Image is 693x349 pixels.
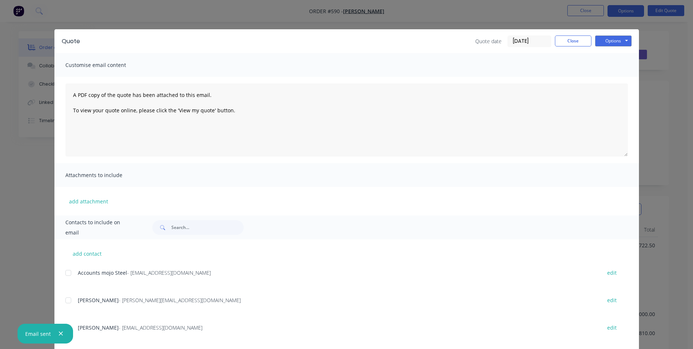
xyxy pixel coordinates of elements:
[65,217,134,238] span: Contacts to include on email
[603,323,621,333] button: edit
[119,324,202,331] span: - [EMAIL_ADDRESS][DOMAIN_NAME]
[78,324,119,331] span: [PERSON_NAME]
[65,60,146,70] span: Customise email content
[603,295,621,305] button: edit
[555,35,591,46] button: Close
[171,220,244,235] input: Search...
[65,248,109,259] button: add contact
[65,196,112,207] button: add attachment
[119,297,241,304] span: - [PERSON_NAME][EMAIL_ADDRESS][DOMAIN_NAME]
[65,170,146,180] span: Attachments to include
[78,297,119,304] span: [PERSON_NAME]
[595,35,632,46] button: Options
[62,37,80,46] div: Quote
[25,330,51,338] div: Email sent
[65,83,628,157] textarea: A PDF copy of the quote has been attached to this email. To view your quote online, please click ...
[475,37,502,45] span: Quote date
[78,269,127,276] span: Accounts mojo Steel
[603,268,621,278] button: edit
[127,269,211,276] span: - [EMAIL_ADDRESS][DOMAIN_NAME]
